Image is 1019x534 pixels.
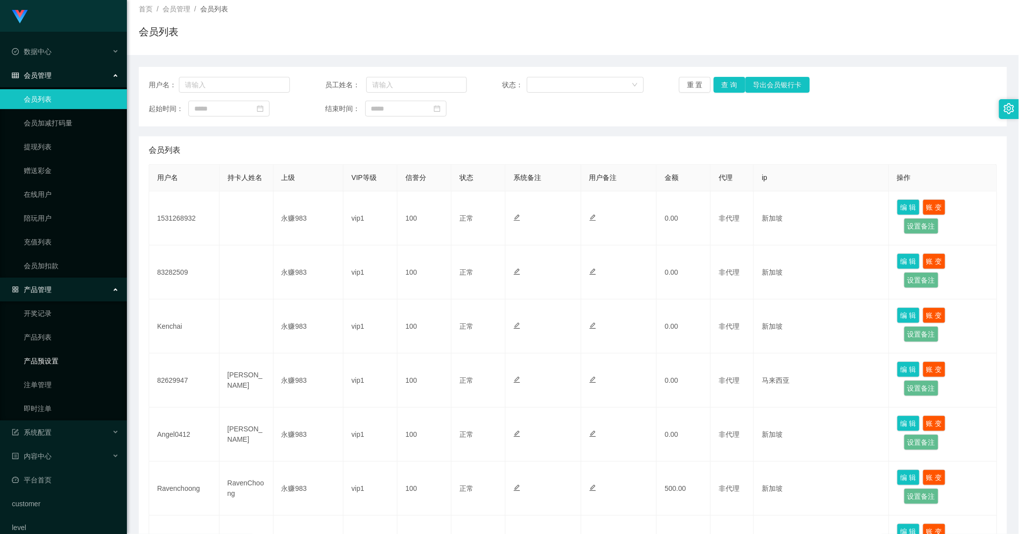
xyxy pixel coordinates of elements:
button: 设置备注 [904,272,939,288]
td: Angel0412 [149,408,220,462]
span: 用户备注 [589,174,617,181]
button: 编 辑 [897,307,920,323]
td: 永赚983 [274,299,344,354]
span: 持卡人姓名 [227,174,262,181]
td: 新加坡 [754,191,889,245]
i: 图标: edit [513,484,520,491]
h1: 会员列表 [139,24,178,39]
span: 会员列表 [200,5,228,13]
a: 充值列表 [24,232,119,252]
i: 图标: edit [513,376,520,383]
a: 在线用户 [24,184,119,204]
span: 非代理 [719,322,739,330]
img: logo.9652507e.png [12,10,28,24]
i: 图标: calendar [257,105,264,112]
a: 产品列表 [24,327,119,347]
a: 即时注单 [24,399,119,418]
td: 新加坡 [754,462,889,516]
button: 编 辑 [897,361,920,377]
span: 正常 [459,268,473,276]
td: vip1 [343,408,397,462]
a: 会员加扣款 [24,256,119,276]
span: 正常 [459,376,473,384]
i: 图标: edit [513,214,520,221]
a: 会员加减打码量 [24,113,119,133]
td: Ravenchoong [149,462,220,516]
i: 图标: edit [513,268,520,275]
span: 非代理 [719,376,739,384]
span: / [194,5,196,13]
a: 注单管理 [24,375,119,395]
button: 账 变 [923,199,946,215]
i: 图标: profile [12,453,19,460]
span: VIP等级 [351,174,377,181]
td: 永赚983 [274,191,344,245]
a: 陪玩用户 [24,208,119,228]
i: 图标: edit [589,322,596,329]
span: 系统备注 [513,174,541,181]
span: / [157,5,159,13]
span: 状态 [459,174,473,181]
td: 永赚983 [274,354,344,408]
td: vip1 [343,245,397,299]
td: 0.00 [657,354,711,408]
td: 100 [397,191,452,245]
td: [PERSON_NAME] [220,354,274,408]
i: 图标: form [12,429,19,436]
span: 非代理 [719,214,739,222]
span: 会员管理 [12,71,52,79]
button: 导出会员银行卡 [745,77,810,93]
span: 操作 [897,174,911,181]
a: 赠送彩金 [24,161,119,180]
td: 0.00 [657,299,711,354]
td: RavenChoong [220,462,274,516]
td: 100 [397,299,452,354]
i: 图标: appstore-o [12,286,19,293]
button: 设置备注 [904,488,939,504]
button: 重 置 [679,77,711,93]
span: 正常 [459,322,473,330]
span: 上级 [282,174,295,181]
td: 新加坡 [754,299,889,354]
td: 100 [397,245,452,299]
input: 请输入 [366,77,467,93]
button: 设置备注 [904,380,939,396]
span: 产品管理 [12,286,52,294]
span: 员工姓名： [326,80,366,90]
button: 查 询 [714,77,745,93]
td: 83282509 [149,245,220,299]
i: 图标: edit [513,322,520,329]
td: vip1 [343,354,397,408]
span: 数据中心 [12,48,52,56]
span: 正常 [459,430,473,438]
a: customer [12,494,119,514]
span: 起始时间： [149,104,188,114]
i: 图标: calendar [434,105,441,112]
span: 用户名 [157,174,178,181]
td: 100 [397,354,452,408]
span: 代理 [719,174,733,181]
td: 永赚983 [274,408,344,462]
span: 用户名： [149,80,179,90]
span: 正常 [459,214,473,222]
i: 图标: edit [589,376,596,383]
td: vip1 [343,299,397,354]
td: 500.00 [657,462,711,516]
span: 会员管理 [163,5,190,13]
td: 100 [397,408,452,462]
button: 账 变 [923,361,946,377]
button: 账 变 [923,307,946,323]
button: 编 辑 [897,470,920,485]
a: 开奖记录 [24,303,119,323]
td: 0.00 [657,408,711,462]
i: 图标: edit [589,214,596,221]
i: 图标: check-circle-o [12,48,19,55]
span: 非代理 [719,268,739,276]
span: 系统配置 [12,428,52,436]
td: 永赚983 [274,245,344,299]
button: 账 变 [923,253,946,269]
span: 首页 [139,5,153,13]
i: 图标: setting [1004,103,1015,114]
span: 会员列表 [149,144,180,156]
button: 设置备注 [904,326,939,342]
